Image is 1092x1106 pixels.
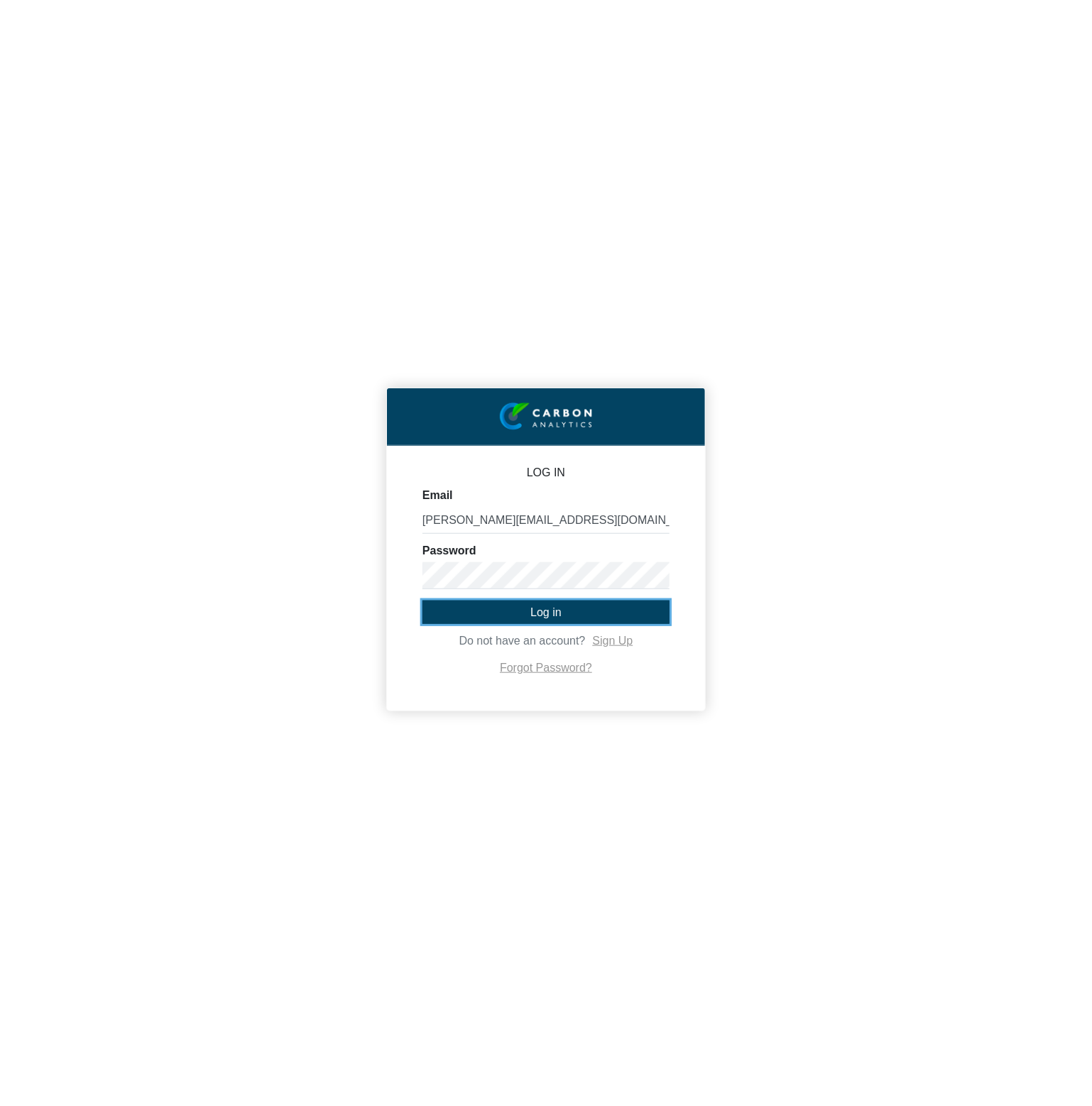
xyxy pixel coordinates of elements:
div: Navigation go back [16,78,37,99]
div: Minimize live chat window [233,7,267,41]
input: Enter your email address [18,173,259,204]
div: Leave a message [95,80,260,98]
input: Your email address [422,507,670,534]
a: Sign Up [592,635,633,647]
label: Password [422,545,476,557]
button: Log in [422,601,670,624]
span: Log in [530,606,562,618]
label: Email [422,490,453,501]
textarea: Type your message and click 'Submit' [18,215,259,425]
img: insight-logo-2.png [500,403,593,431]
span: Do not have an account? [459,635,586,647]
input: Enter your last name [18,131,259,163]
em: Submit [208,437,258,456]
a: Forgot Password? [500,662,592,674]
p: LOG IN [422,467,670,478]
